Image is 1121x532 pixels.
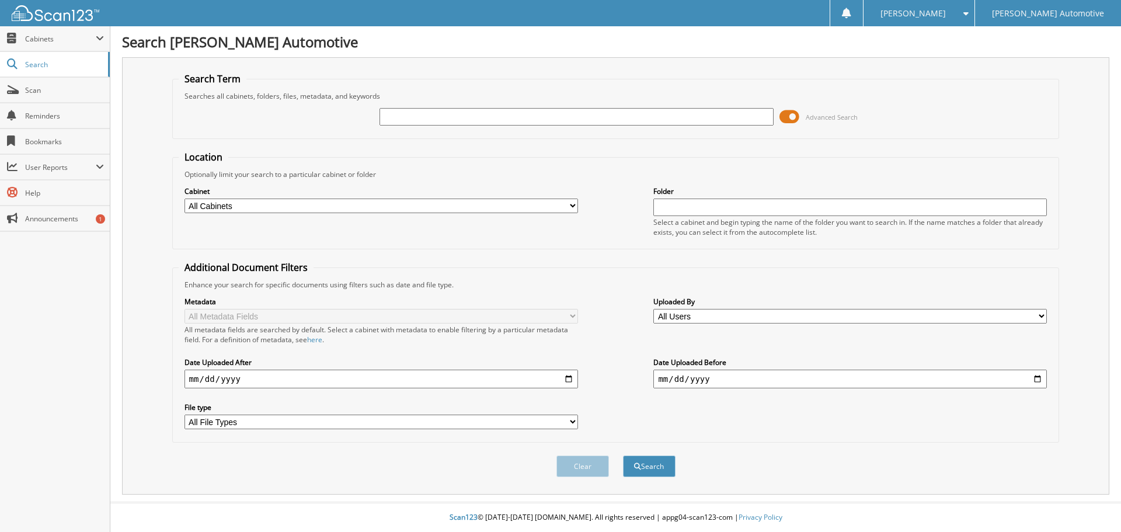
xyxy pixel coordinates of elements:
div: Select a cabinet and begin typing the name of the folder you want to search in. If the name match... [653,217,1047,237]
div: © [DATE]-[DATE] [DOMAIN_NAME]. All rights reserved | appg04-scan123-com | [110,503,1121,532]
legend: Additional Document Filters [179,261,314,274]
img: scan123-logo-white.svg [12,5,99,21]
span: Help [25,188,104,198]
span: Scan [25,85,104,95]
input: end [653,370,1047,388]
div: Optionally limit your search to a particular cabinet or folder [179,169,1053,179]
label: Cabinet [184,186,578,196]
span: [PERSON_NAME] [880,10,946,17]
span: User Reports [25,162,96,172]
span: Cabinets [25,34,96,44]
span: Advanced Search [806,113,858,121]
span: Announcements [25,214,104,224]
button: Search [623,455,676,477]
span: Scan123 [450,512,478,522]
input: start [184,370,578,388]
label: Date Uploaded After [184,357,578,367]
h1: Search [PERSON_NAME] Automotive [122,32,1109,51]
label: Metadata [184,297,578,307]
label: Uploaded By [653,297,1047,307]
div: All metadata fields are searched by default. Select a cabinet with metadata to enable filtering b... [184,325,578,345]
span: Reminders [25,111,104,121]
label: File type [184,402,578,412]
div: Enhance your search for specific documents using filters such as date and file type. [179,280,1053,290]
label: Folder [653,186,1047,196]
a: here [307,335,322,345]
span: Search [25,60,102,69]
legend: Search Term [179,72,246,85]
div: 1 [96,214,105,224]
a: Privacy Policy [739,512,782,522]
button: Clear [556,455,609,477]
span: [PERSON_NAME] Automotive [992,10,1104,17]
label: Date Uploaded Before [653,357,1047,367]
span: Bookmarks [25,137,104,147]
legend: Location [179,151,228,164]
div: Searches all cabinets, folders, files, metadata, and keywords [179,91,1053,101]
